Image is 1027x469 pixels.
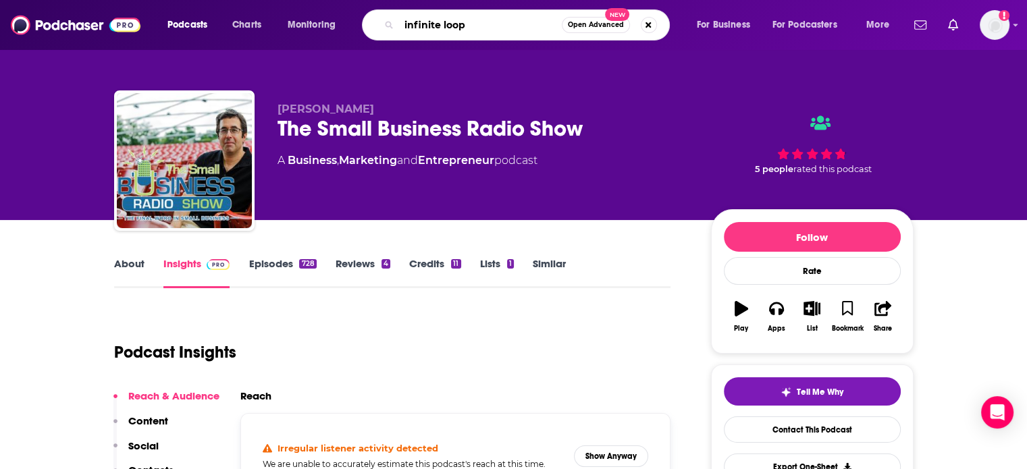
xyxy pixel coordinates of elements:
button: Bookmark [830,292,865,341]
button: open menu [764,14,857,36]
div: Rate [724,257,901,285]
h1: Podcast Insights [114,342,236,362]
p: Content [128,414,168,427]
a: Similar [533,257,566,288]
div: 11 [451,259,460,269]
button: Reach & Audience [113,389,219,414]
button: Content [113,414,168,439]
span: [PERSON_NAME] [278,103,374,115]
img: User Profile [980,10,1009,40]
button: Apps [759,292,794,341]
button: Share [865,292,900,341]
button: Play [724,292,759,341]
button: Show profile menu [980,10,1009,40]
img: tell me why sparkle [781,387,791,397]
a: Show notifications dropdown [943,13,964,36]
span: and [397,154,418,167]
span: Podcasts [167,16,207,34]
img: Podchaser Pro [207,259,230,270]
a: Episodes728 [248,257,316,288]
span: For Business [697,16,750,34]
h4: Irregular listener activity detected [278,443,438,453]
h2: Reach [240,389,271,402]
span: Logged in as RebRoz5 [980,10,1009,40]
p: Reach & Audience [128,389,219,402]
span: , [337,154,339,167]
a: About [114,257,144,288]
span: 5 people [755,164,793,174]
div: 5 peoplerated this podcast [711,103,914,186]
span: Charts [232,16,261,34]
span: For Podcasters [772,16,837,34]
button: open menu [857,14,906,36]
a: Reviews4 [336,257,390,288]
a: Entrepreneur [418,154,494,167]
button: List [794,292,829,341]
div: 1 [507,259,514,269]
button: Follow [724,222,901,252]
div: 4 [381,259,390,269]
div: Bookmark [831,325,863,333]
button: Show Anyway [574,445,648,467]
button: Open AdvancedNew [562,17,630,33]
input: Search podcasts, credits, & more... [399,14,562,36]
div: Play [734,325,748,333]
a: Business [288,154,337,167]
button: Social [113,439,159,464]
span: Open Advanced [568,22,624,28]
button: tell me why sparkleTell Me Why [724,377,901,406]
button: open menu [158,14,225,36]
img: The Small Business Radio Show [117,93,252,228]
a: Show notifications dropdown [909,13,932,36]
div: List [807,325,818,333]
button: open menu [687,14,767,36]
div: 728 [299,259,316,269]
a: Marketing [339,154,397,167]
a: Contact This Podcast [724,416,901,443]
span: Monitoring [288,16,336,34]
img: Podchaser - Follow, Share and Rate Podcasts [11,12,140,38]
span: Tell Me Why [797,387,843,397]
h5: We are unable to accurately estimate this podcast's reach at this time. [263,459,564,469]
div: Search podcasts, credits, & more... [375,9,683,40]
a: Credits11 [409,257,460,288]
div: A podcast [278,153,537,169]
svg: Add a profile image [999,10,1009,21]
a: Charts [223,14,269,36]
span: New [605,8,629,21]
span: rated this podcast [793,164,872,174]
button: open menu [278,14,353,36]
div: Apps [768,325,785,333]
a: Lists1 [480,257,514,288]
span: More [866,16,889,34]
p: Social [128,439,159,452]
div: Share [874,325,892,333]
div: Open Intercom Messenger [981,396,1013,429]
a: InsightsPodchaser Pro [163,257,230,288]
